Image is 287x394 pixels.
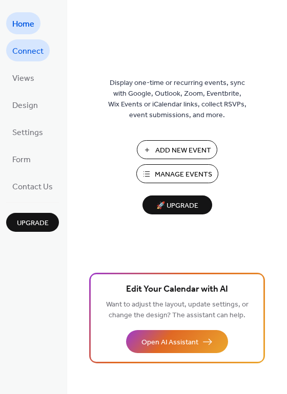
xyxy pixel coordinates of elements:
[142,195,212,214] button: 🚀 Upgrade
[6,12,40,34] a: Home
[6,94,44,116] a: Design
[137,140,217,159] button: Add New Event
[6,121,49,143] a: Settings
[108,78,247,121] span: Display one-time or recurring events, sync with Google, Outlook, Zoom, Eventbrite, Wix Events or ...
[155,169,212,180] span: Manage Events
[6,148,37,170] a: Form
[12,125,43,141] span: Settings
[126,330,228,353] button: Open AI Assistant
[149,199,206,213] span: 🚀 Upgrade
[155,145,211,156] span: Add New Event
[6,39,50,61] a: Connect
[141,337,198,348] span: Open AI Assistant
[106,298,249,322] span: Want to adjust the layout, update settings, or change the design? The assistant can help.
[12,16,34,32] span: Home
[6,213,59,232] button: Upgrade
[126,282,228,297] span: Edit Your Calendar with AI
[12,152,31,168] span: Form
[12,98,38,114] span: Design
[136,164,218,183] button: Manage Events
[12,71,34,86] span: Views
[12,43,44,59] span: Connect
[12,179,53,195] span: Contact Us
[6,67,40,89] a: Views
[17,218,49,229] span: Upgrade
[6,175,59,197] a: Contact Us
